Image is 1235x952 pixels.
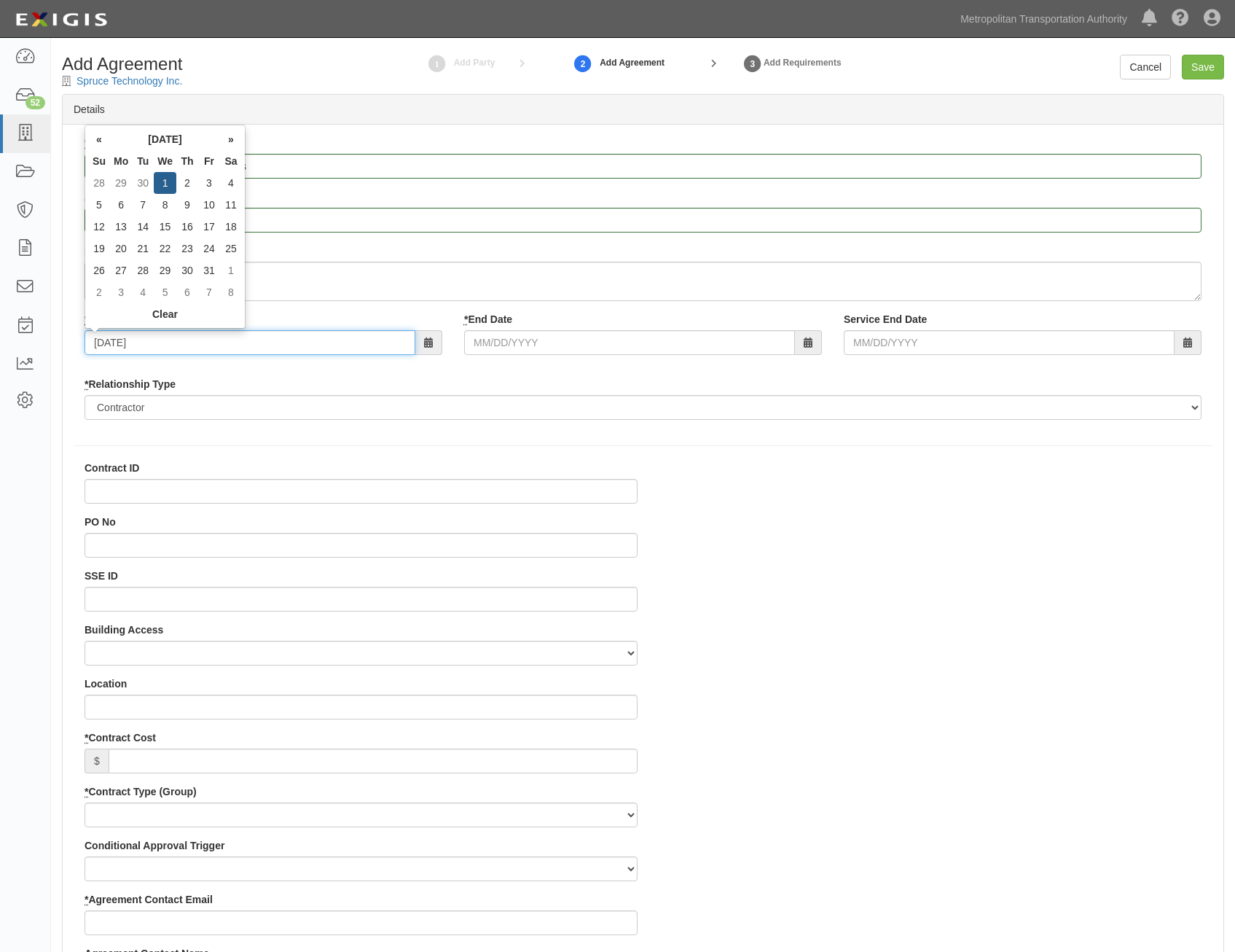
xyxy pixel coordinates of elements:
[572,55,594,73] strong: 2
[85,730,156,745] label: Contract Cost
[110,172,132,194] td: 29
[85,749,109,773] span: $
[110,194,132,216] td: 6
[110,281,132,303] td: 3
[85,838,224,853] label: Conditional Approval Trigger
[132,260,154,281] td: 28
[198,172,220,194] td: 3
[62,55,325,74] h1: Add Agreement
[154,281,176,303] td: 5
[198,216,220,238] td: 17
[88,216,110,238] td: 12
[63,95,1223,125] div: Details
[600,57,664,69] strong: Add Agreement
[844,312,927,327] label: Service End Date
[154,194,176,216] td: 8
[85,378,88,390] abbr: required
[198,260,220,281] td: 31
[176,194,198,216] td: 9
[110,128,220,150] th: [DATE]
[132,238,154,260] td: 21
[85,894,88,905] abbr: required
[176,150,198,172] th: Th
[85,732,88,744] abbr: required
[85,569,118,583] label: SSE ID
[220,150,242,172] th: Sa
[464,330,795,355] input: MM/DD/YYYY
[176,281,198,303] td: 6
[77,75,182,87] a: Spruce Technology Inc.
[154,238,176,260] td: 22
[176,238,198,260] td: 23
[220,238,242,260] td: 25
[154,172,176,194] td: 1
[844,330,1175,355] input: MM/DD/YYYY
[85,330,415,355] input: MM/DD/YYYY
[1172,10,1189,28] i: Help Center - Complianz
[85,515,116,529] label: PO No
[953,4,1134,34] a: Metropolitan Transportation Authority
[132,194,154,216] td: 7
[154,216,176,238] td: 15
[176,216,198,238] td: 16
[85,461,139,475] label: Contract ID
[198,281,220,303] td: 7
[85,623,163,637] label: Building Access
[88,238,110,260] td: 19
[1120,55,1171,79] a: Cancel
[176,260,198,281] td: 30
[198,238,220,260] td: 24
[464,313,468,325] abbr: required
[110,260,132,281] td: 27
[88,281,110,303] td: 2
[742,55,764,73] strong: 3
[85,786,88,797] abbr: required
[26,96,45,109] div: 52
[85,676,127,691] label: Location
[220,172,242,194] td: 4
[220,128,242,150] th: »
[154,260,176,281] td: 29
[110,150,132,172] th: Mo
[88,172,110,194] td: 28
[154,150,176,172] th: We
[110,216,132,238] td: 13
[454,58,495,68] strong: Add Party
[85,377,176,391] label: Relationship Type
[88,194,110,216] td: 5
[220,260,242,281] td: 1
[1182,55,1224,79] a: Save
[198,150,220,172] th: Fr
[132,281,154,303] td: 4
[88,150,110,172] th: Su
[220,281,242,303] td: 8
[88,303,242,325] th: Clear
[220,216,242,238] td: 18
[742,47,764,79] a: Set Requirements
[220,194,242,216] td: 11
[132,216,154,238] td: 14
[426,55,448,73] strong: 1
[88,260,110,281] td: 26
[85,784,197,799] label: Contract Type (Group)
[464,312,512,327] label: End Date
[132,150,154,172] th: Tu
[110,238,132,260] td: 20
[85,892,213,907] label: Agreement Contact Email
[88,128,110,150] th: «
[176,172,198,194] td: 2
[572,47,594,79] a: Add Agreement
[198,194,220,216] td: 10
[132,172,154,194] td: 30
[11,7,111,33] img: logo-5460c22ac91f19d4615b14bd174203de0afe785f0fc80cf4dbbc73dc1793850b.png
[764,58,842,68] strong: Add Requirements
